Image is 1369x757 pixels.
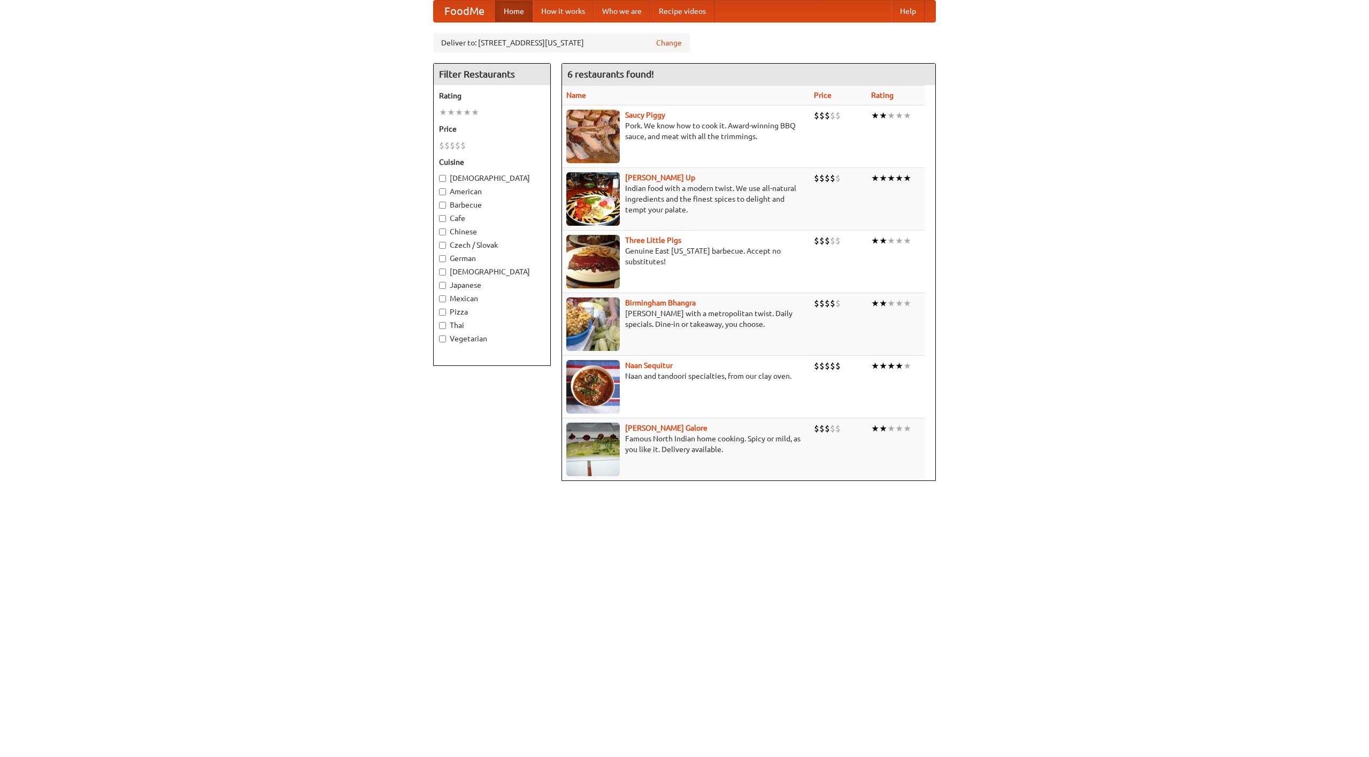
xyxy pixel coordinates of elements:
[871,360,879,372] li: ★
[656,37,682,48] a: Change
[566,120,805,142] p: Pork. We know how to cook it. Award-winning BBQ sauce, and meat with all the trimmings.
[835,423,841,434] li: $
[895,235,903,247] li: ★
[825,172,830,184] li: $
[439,240,545,250] label: Czech / Slovak
[566,360,620,414] img: naansequitur.jpg
[533,1,594,22] a: How it works
[439,295,446,302] input: Mexican
[439,322,446,329] input: Thai
[835,297,841,309] li: $
[625,111,665,119] a: Saucy Piggy
[566,183,805,215] p: Indian food with a modern twist. We use all-natural ingredients and the finest spices to delight ...
[814,91,832,100] a: Price
[439,200,545,210] label: Barbecue
[871,172,879,184] li: ★
[566,433,805,455] p: Famous North Indian home cooking. Spicy or mild, as you like it. Delivery available.
[825,110,830,121] li: $
[830,235,835,247] li: $
[814,297,819,309] li: $
[447,106,455,118] li: ★
[903,172,911,184] li: ★
[439,307,545,317] label: Pizza
[835,172,841,184] li: $
[625,236,681,244] b: Three Little Pigs
[433,33,690,52] div: Deliver to: [STREET_ADDRESS][US_STATE]
[871,235,879,247] li: ★
[566,91,586,100] a: Name
[566,308,805,330] p: [PERSON_NAME] with a metropolitan twist. Daily specials. Dine-in or takeaway, you choose.
[879,110,887,121] li: ★
[819,172,825,184] li: $
[439,140,444,151] li: $
[439,188,446,195] input: American
[830,423,835,434] li: $
[895,297,903,309] li: ★
[434,64,550,85] h4: Filter Restaurants
[819,423,825,434] li: $
[871,423,879,434] li: ★
[895,110,903,121] li: ★
[835,110,841,121] li: $
[895,172,903,184] li: ★
[895,360,903,372] li: ★
[439,90,545,101] h5: Rating
[566,297,620,351] img: bhangra.jpg
[830,172,835,184] li: $
[887,172,895,184] li: ★
[819,360,825,372] li: $
[439,253,545,264] label: German
[439,202,446,209] input: Barbecue
[566,423,620,476] img: currygalore.jpg
[439,215,446,222] input: Cafe
[439,228,446,235] input: Chinese
[439,282,446,289] input: Japanese
[439,269,446,276] input: [DEMOGRAPHIC_DATA]
[814,360,819,372] li: $
[439,213,545,224] label: Cafe
[814,110,819,121] li: $
[625,173,695,182] a: [PERSON_NAME] Up
[434,1,495,22] a: FoodMe
[830,110,835,121] li: $
[879,423,887,434] li: ★
[439,124,545,134] h5: Price
[903,297,911,309] li: ★
[825,297,830,309] li: $
[903,235,911,247] li: ★
[871,110,879,121] li: ★
[439,186,545,197] label: American
[439,226,545,237] label: Chinese
[463,106,471,118] li: ★
[871,297,879,309] li: ★
[567,69,654,79] ng-pluralize: 6 restaurants found!
[625,424,707,432] a: [PERSON_NAME] Galore
[471,106,479,118] li: ★
[455,106,463,118] li: ★
[825,360,830,372] li: $
[625,299,696,307] a: Birmingham Bhangra
[871,91,894,100] a: Rating
[825,235,830,247] li: $
[625,361,673,370] b: Naan Sequitur
[887,360,895,372] li: ★
[819,297,825,309] li: $
[814,172,819,184] li: $
[439,280,545,290] label: Japanese
[903,423,911,434] li: ★
[814,235,819,247] li: $
[439,242,446,249] input: Czech / Slovak
[439,175,446,182] input: [DEMOGRAPHIC_DATA]
[879,360,887,372] li: ★
[887,235,895,247] li: ★
[439,309,446,316] input: Pizza
[455,140,460,151] li: $
[879,297,887,309] li: ★
[819,235,825,247] li: $
[495,1,533,22] a: Home
[895,423,903,434] li: ★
